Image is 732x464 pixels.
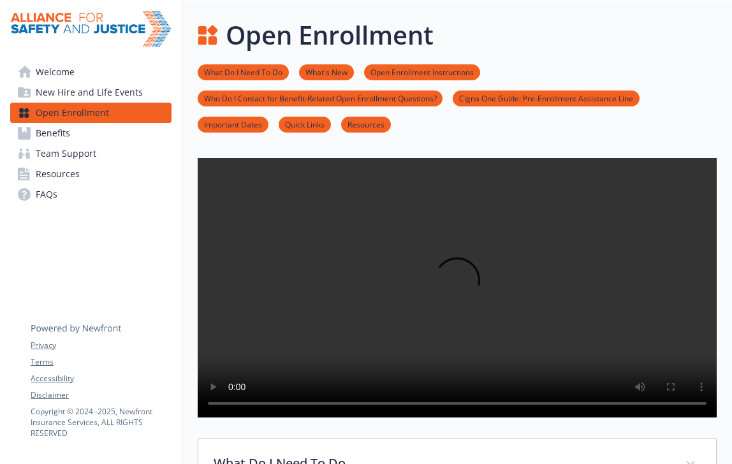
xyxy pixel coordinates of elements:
[453,92,640,104] a: Cigna One Guide: Pre-Enrollment Assistance Line
[31,389,171,401] a: Disclaimer
[10,143,172,164] a: Team Support
[341,118,391,130] a: Resources
[31,340,171,351] a: Privacy
[10,82,172,103] a: New Hire and Life Events
[31,373,171,384] a: Accessibility
[279,118,331,130] a: Quick Links
[36,82,143,103] span: New Hire and Life Events
[36,123,70,143] span: Benefits
[31,356,171,368] a: Terms
[198,118,268,130] a: Important Dates
[36,62,75,82] span: Welcome
[299,66,354,78] a: What's New
[31,406,171,439] p: Copyright © 2024 - 2025 , Newfront Insurance Services, ALL RIGHTS RESERVED
[36,143,96,164] span: Team Support
[226,16,434,54] h1: Open Enrollment
[10,123,172,143] a: Benefits
[10,62,172,82] a: Welcome
[36,164,80,184] span: Resources
[10,184,172,205] a: FAQs
[198,66,289,78] a: What Do I Need To Do
[36,103,109,123] span: Open Enrollment
[198,92,443,104] a: Who Do I Contact for Benefit-Related Open Enrollment Questions?
[10,164,172,184] a: Resources
[364,66,480,78] a: Open Enrollment Instructions
[36,184,57,205] span: FAQs
[10,103,172,123] a: Open Enrollment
